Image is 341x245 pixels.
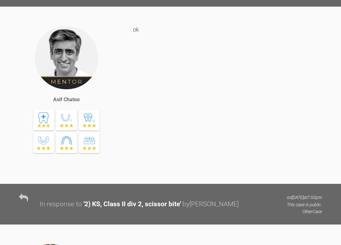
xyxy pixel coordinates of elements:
div: ok [133,26,322,174]
img: Asif Chatoo [34,26,99,90]
div: by [PERSON_NAME] [183,199,239,210]
div: ' 2) KS, Class II div 2, scissor bite ' [84,199,181,210]
div: Asif Chatoo [53,96,80,104]
p: This case is public. [287,201,322,208]
p: on [DATE] at 7:50pm [287,194,322,201]
div: In response to [40,199,82,210]
p: Other Case [287,208,322,215]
